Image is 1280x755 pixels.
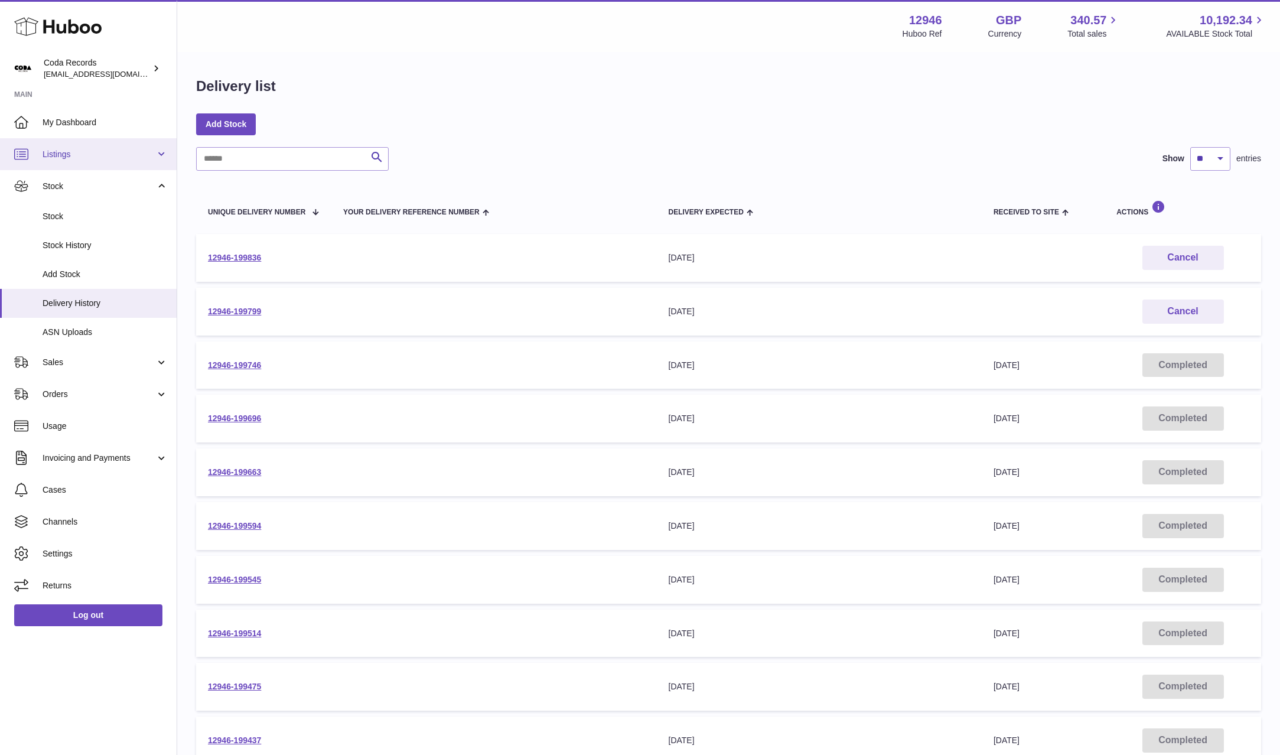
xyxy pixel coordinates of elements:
div: Huboo Ref [903,28,942,40]
span: 10,192.34 [1200,12,1252,28]
span: Invoicing and Payments [43,453,155,464]
span: [DATE] [994,736,1020,745]
span: [EMAIL_ADDRESS][DOMAIN_NAME] [44,69,174,79]
span: Delivery History [43,298,168,309]
a: 12946-199514 [208,629,261,638]
a: 12946-199836 [208,253,261,262]
a: 12946-199545 [208,575,261,584]
a: 12946-199437 [208,736,261,745]
a: 340.57 Total sales [1067,12,1120,40]
a: Log out [14,604,162,626]
div: Coda Records [44,57,150,80]
span: Listings [43,149,155,160]
span: Usage [43,421,168,432]
span: Orders [43,389,155,400]
div: [DATE] [669,628,970,639]
strong: GBP [996,12,1021,28]
div: [DATE] [669,467,970,478]
img: haz@pcatmedia.com [14,60,32,77]
span: Add Stock [43,269,168,280]
span: Settings [43,548,168,559]
a: 12946-199663 [208,467,261,477]
span: Unique Delivery Number [208,209,305,216]
span: [DATE] [994,467,1020,477]
span: Total sales [1067,28,1120,40]
span: Your Delivery Reference Number [343,209,480,216]
div: [DATE] [669,735,970,746]
div: [DATE] [669,360,970,371]
span: Received to Site [994,209,1059,216]
span: AVAILABLE Stock Total [1166,28,1266,40]
div: [DATE] [669,681,970,692]
strong: 12946 [909,12,942,28]
div: [DATE] [669,574,970,585]
span: Stock [43,211,168,222]
span: [DATE] [994,521,1020,531]
span: [DATE] [994,360,1020,370]
a: 12946-199746 [208,360,261,370]
span: [DATE] [994,682,1020,691]
div: [DATE] [669,306,970,317]
a: Add Stock [196,113,256,135]
span: [DATE] [994,629,1020,638]
div: Actions [1116,200,1249,216]
a: 10,192.34 AVAILABLE Stock Total [1166,12,1266,40]
h1: Delivery list [196,77,276,96]
span: Stock [43,181,155,192]
span: Delivery Expected [669,209,744,216]
a: 12946-199594 [208,521,261,531]
span: Cases [43,484,168,496]
div: Currency [988,28,1022,40]
button: Cancel [1142,300,1224,324]
div: [DATE] [669,413,970,424]
label: Show [1162,153,1184,164]
button: Cancel [1142,246,1224,270]
div: [DATE] [669,520,970,532]
a: 12946-199799 [208,307,261,316]
a: 12946-199475 [208,682,261,691]
span: Returns [43,580,168,591]
span: Sales [43,357,155,368]
span: [DATE] [994,414,1020,423]
a: 12946-199696 [208,414,261,423]
span: entries [1236,153,1261,164]
span: ASN Uploads [43,327,168,338]
span: [DATE] [994,575,1020,584]
div: [DATE] [669,252,970,263]
span: Channels [43,516,168,528]
span: 340.57 [1070,12,1106,28]
span: Stock History [43,240,168,251]
span: My Dashboard [43,117,168,128]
